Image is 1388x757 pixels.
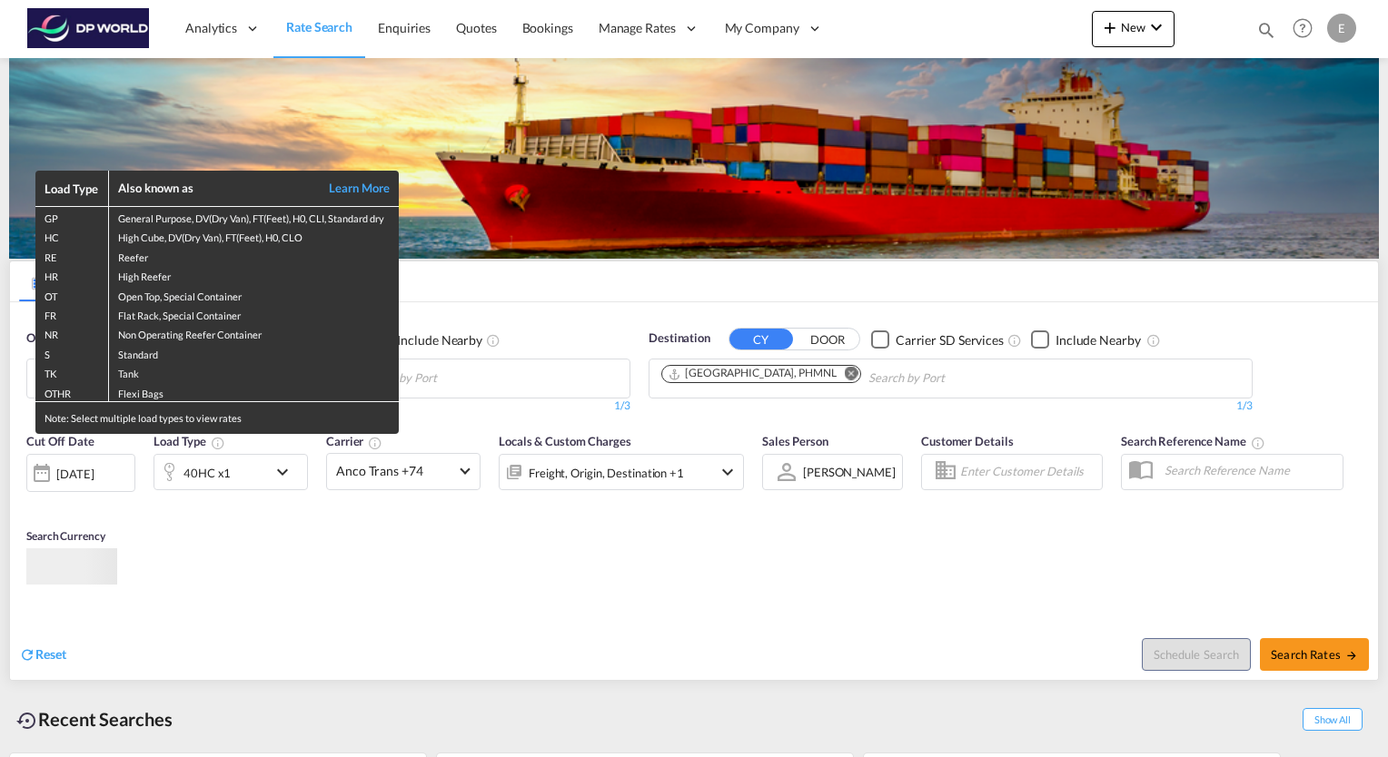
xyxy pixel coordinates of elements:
td: Standard [108,343,399,362]
td: TK [35,362,108,381]
td: NR [35,323,108,342]
td: Non Operating Reefer Container [108,323,399,342]
td: OTHR [35,382,108,402]
td: OT [35,285,108,304]
td: S [35,343,108,362]
td: High Reefer [108,265,399,284]
td: General Purpose, DV(Dry Van), FT(Feet), H0, CLI, Standard dry [108,207,399,227]
td: HR [35,265,108,284]
div: Also known as [118,180,309,196]
td: Flat Rack, Special Container [108,304,399,323]
td: Flexi Bags [108,382,399,402]
th: Load Type [35,171,108,206]
td: Tank [108,362,399,381]
td: High Cube, DV(Dry Van), FT(Feet), H0, CLO [108,226,399,245]
td: Open Top, Special Container [108,285,399,304]
a: Learn More [308,180,390,196]
td: FR [35,304,108,323]
td: GP [35,207,108,227]
td: Reefer [108,246,399,265]
td: RE [35,246,108,265]
div: Note: Select multiple load types to view rates [35,402,399,434]
td: HC [35,226,108,245]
